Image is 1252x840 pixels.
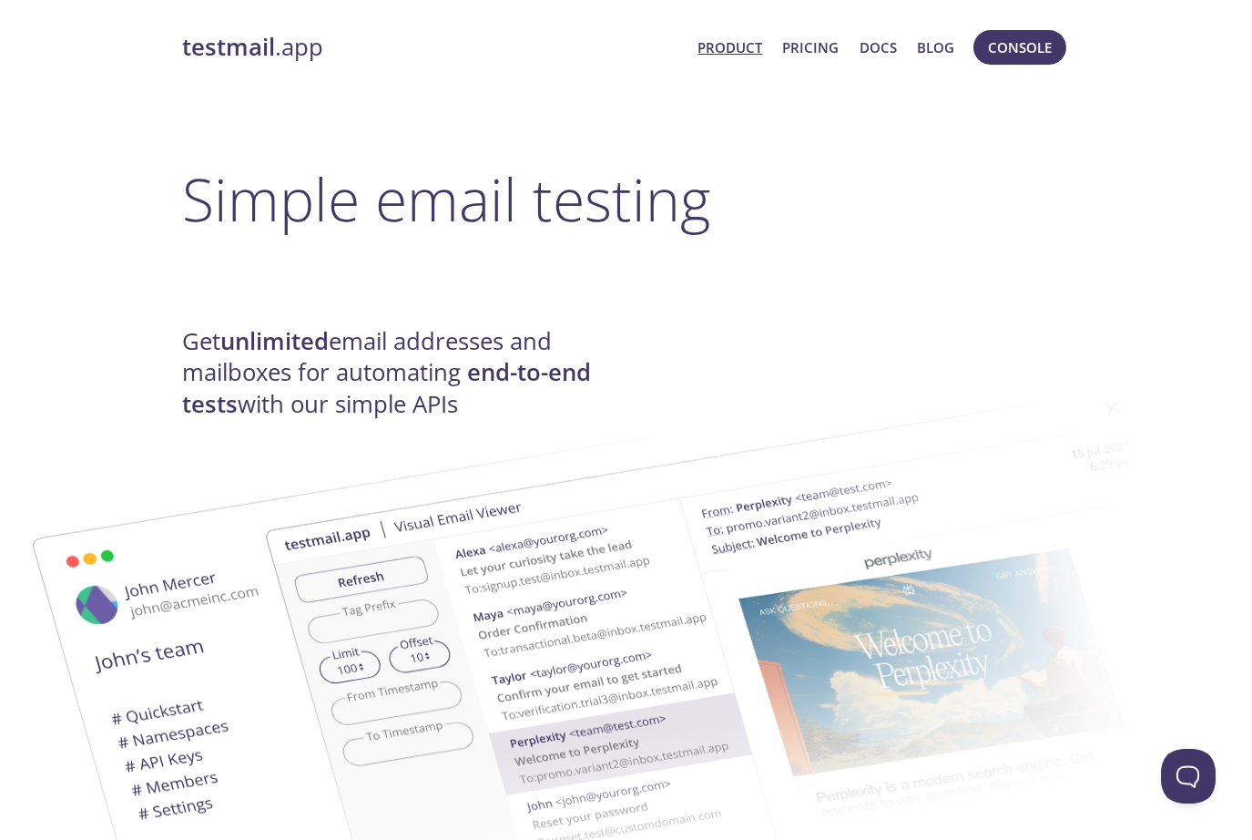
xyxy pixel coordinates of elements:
[1161,749,1216,804] iframe: Help Scout Beacon - Open
[782,36,839,59] a: Pricing
[182,164,1071,234] h1: Simple email testing
[182,31,275,63] strong: testmail
[220,325,329,357] strong: unlimited
[182,32,684,63] a: testmail.app
[860,36,897,59] a: Docs
[182,326,626,420] h4: Get email addresses and mailboxes for automating with our simple APIs
[917,36,954,59] a: Blog
[697,36,762,59] a: Product
[988,36,1052,59] span: Console
[973,30,1066,65] button: Console
[182,356,591,419] strong: end-to-end tests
